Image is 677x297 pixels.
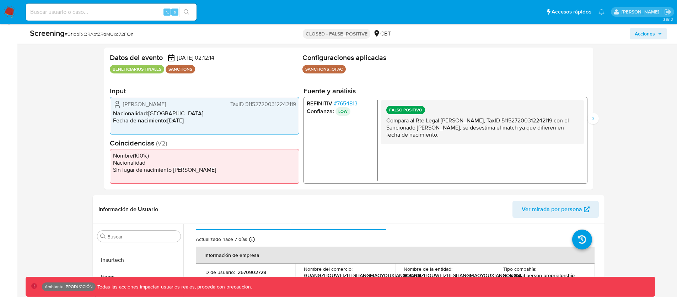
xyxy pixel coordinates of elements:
p: llc-natural-person-proprietorship [503,272,575,279]
button: Insurtech [95,252,183,269]
button: search-icon [179,7,194,17]
a: Notificaciones [598,9,605,15]
p: ID de usuario : [204,269,235,275]
th: Información de empresa [196,247,595,264]
p: Nombre del comercio : [304,266,353,272]
p: Nombre de la entidad : [404,266,452,272]
h1: Información de Usuario [98,206,158,213]
div: CBT [373,30,391,38]
p: GUANGZHOUWEIZHESHANGMAOYOUXIANGONGSI [404,272,521,279]
button: Acciones [630,28,667,39]
p: GUANGZHOUWEIZHESHANGMAOYOUXIANGONGSI [304,272,421,279]
a: Salir [664,8,672,16]
p: Actualizado hace 7 días [196,236,247,243]
span: Ver mirada por persona [522,201,582,218]
p: Ambiente: PRODUCCIÓN [45,285,93,288]
span: 3.161.2 [663,17,673,22]
span: ⌥ [164,9,170,15]
span: Acciones [635,28,655,39]
span: Accesos rápidos [552,8,591,16]
p: marcoezequiel.morales@mercadolibre.com [622,9,662,15]
p: CLOSED - FALSE_POSITIVE [303,29,370,39]
b: Screening [30,27,65,39]
input: Buscar usuario o caso... [26,7,197,17]
p: 2670902728 [238,269,266,275]
span: # Bf1opTxQRAbtZRdMUxd72FOh [65,31,134,38]
button: Buscar [100,233,106,239]
span: s [174,9,176,15]
input: Buscar [107,233,178,240]
p: Tipo compañía : [503,266,536,272]
p: Todas las acciones impactan usuarios reales, proceda con precaución. [96,284,252,290]
button: Items [95,269,183,286]
button: Ver mirada por persona [512,201,599,218]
